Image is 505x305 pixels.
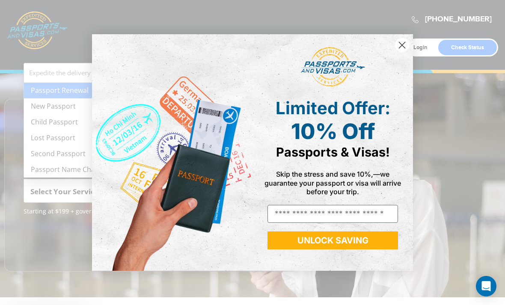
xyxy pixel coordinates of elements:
span: Limited Offer: [276,98,390,118]
span: Passports & Visas! [276,145,390,160]
img: de9cda0d-0715-46ca-9a25-073762a91ba7.png [92,34,253,271]
div: Open Intercom Messenger [476,276,496,296]
button: Close dialog [395,38,410,53]
img: passports and visas [301,47,365,87]
button: UNLOCK SAVING [267,231,398,249]
span: 10% Off [291,118,375,144]
span: Skip the stress and save 10%,—we guarantee your passport or visa will arrive before your trip. [264,170,401,195]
